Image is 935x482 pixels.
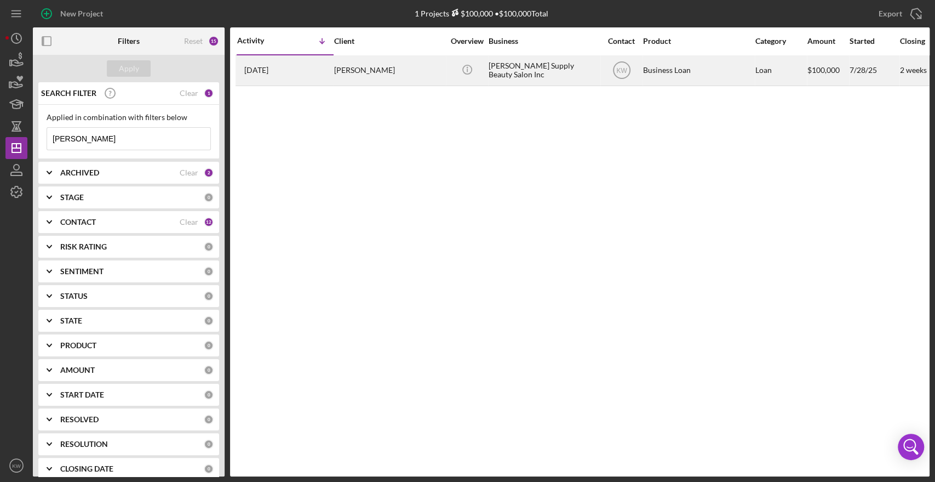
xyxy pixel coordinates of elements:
[204,439,214,449] div: 0
[204,291,214,301] div: 0
[180,89,198,98] div: Clear
[60,341,96,350] b: PRODUCT
[643,56,753,85] div: Business Loan
[180,168,198,177] div: Clear
[489,37,598,46] div: Business
[107,60,151,77] button: Apply
[204,242,214,252] div: 0
[60,366,95,375] b: AMOUNT
[47,113,211,122] div: Applied in combination with filters below
[868,3,930,25] button: Export
[204,168,214,178] div: 2
[334,56,444,85] div: [PERSON_NAME]
[204,464,214,474] div: 0
[60,440,108,449] b: RESOLUTION
[489,56,598,85] div: [PERSON_NAME] Supply Beauty Salon Inc
[807,37,848,46] div: Amount
[12,463,21,469] text: KW
[60,267,104,276] b: SENTIMENT
[60,193,84,202] b: STAGE
[60,218,96,226] b: CONTACT
[60,464,113,473] b: CLOSING DATE
[807,65,840,75] span: $100,000
[204,217,214,227] div: 12
[60,390,104,399] b: START DATE
[244,66,268,75] time: 2025-07-16 15:19
[5,455,27,477] button: KW
[60,168,99,177] b: ARCHIVED
[755,37,806,46] div: Category
[898,434,924,460] div: Open Intercom Messenger
[204,192,214,202] div: 0
[879,3,902,25] div: Export
[601,37,642,46] div: Contact
[204,365,214,375] div: 0
[334,37,444,46] div: Client
[755,56,806,85] div: Loan
[180,218,198,226] div: Clear
[446,37,487,46] div: Overview
[33,3,114,25] button: New Project
[850,37,899,46] div: Started
[643,37,753,46] div: Product
[850,56,899,85] div: 7/28/25
[60,242,107,251] b: RISK RATING
[204,390,214,400] div: 0
[60,3,103,25] div: New Project
[41,89,96,98] b: SEARCH FILTER
[204,316,214,326] div: 0
[449,9,493,18] div: $100,000
[237,36,285,45] div: Activity
[616,67,627,75] text: KW
[60,316,82,325] b: STATE
[900,65,927,75] time: 2 weeks
[208,36,219,47] div: 15
[204,415,214,424] div: 0
[119,60,139,77] div: Apply
[204,341,214,350] div: 0
[415,9,548,18] div: 1 Projects • $100,000 Total
[204,88,214,98] div: 1
[118,37,140,46] b: Filters
[184,37,203,46] div: Reset
[60,415,99,424] b: RESOLVED
[60,292,88,300] b: STATUS
[204,266,214,276] div: 0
